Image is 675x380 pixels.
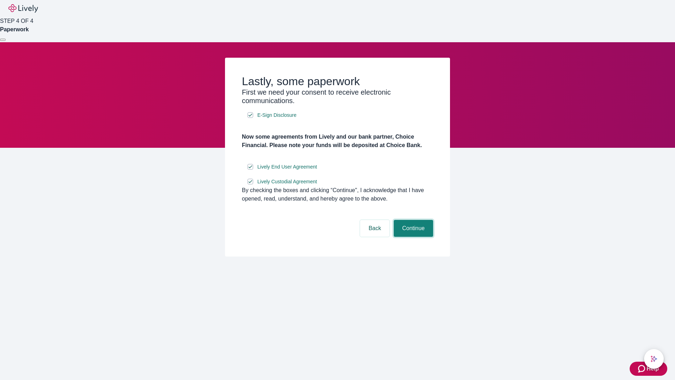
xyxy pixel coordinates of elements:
[647,365,659,373] span: Help
[8,4,38,13] img: Lively
[630,362,667,376] button: Zendesk support iconHelp
[242,75,433,88] h2: Lastly, some paperwork
[257,178,317,185] span: Lively Custodial Agreement
[644,349,664,369] button: chat
[256,177,319,186] a: e-sign disclosure document
[257,112,296,119] span: E-Sign Disclosure
[257,163,317,171] span: Lively End User Agreement
[638,365,647,373] svg: Zendesk support icon
[242,133,433,150] h4: Now some agreements from Lively and our bank partner, Choice Financial. Please note your funds wi...
[394,220,433,237] button: Continue
[242,186,433,203] div: By checking the boxes and clicking “Continue", I acknowledge that I have opened, read, understand...
[360,220,390,237] button: Back
[256,163,319,171] a: e-sign disclosure document
[242,88,433,105] h3: First we need your consent to receive electronic communications.
[650,355,657,362] svg: Lively AI Assistant
[256,111,298,120] a: e-sign disclosure document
